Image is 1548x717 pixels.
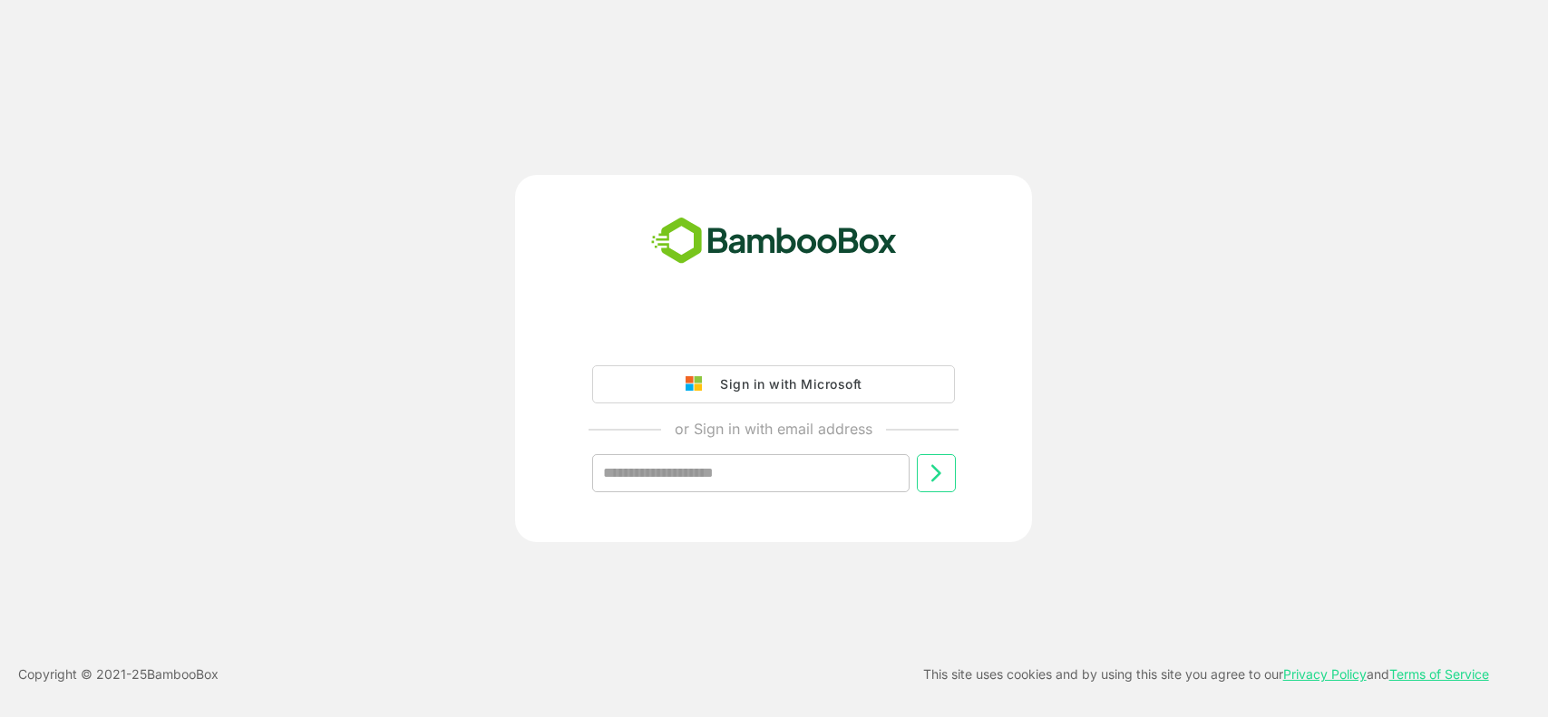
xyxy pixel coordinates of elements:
[675,418,872,440] p: or Sign in with email address
[1283,666,1367,682] a: Privacy Policy
[686,376,711,392] img: google
[641,211,907,271] img: bamboobox
[923,664,1489,685] p: This site uses cookies and by using this site you agree to our and
[1389,666,1489,682] a: Terms of Service
[18,664,219,685] p: Copyright © 2021- 25 BambooBox
[592,365,955,403] button: Sign in with Microsoft
[711,373,862,396] div: Sign in with Microsoft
